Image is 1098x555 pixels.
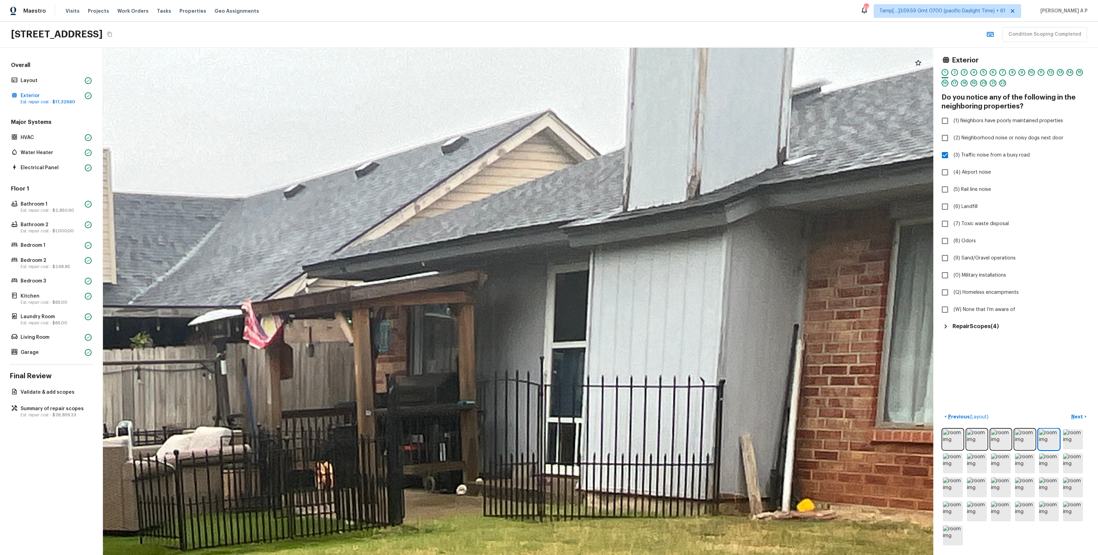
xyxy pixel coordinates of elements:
div: 8 [1009,69,1016,76]
span: (6) Landfill [954,203,978,210]
span: Tasks [157,9,171,13]
span: (2) Neighborhood noise or noisy dogs next door [954,135,1063,141]
span: (Q) Homeless encampments [954,289,1019,296]
img: room img [991,429,1011,449]
img: room img [1063,429,1083,449]
button: Copy Address [105,30,114,39]
img: room img [943,429,963,449]
div: 16 [942,80,948,86]
p: Bedroom 2 [21,257,82,264]
div: 11 [1038,69,1044,76]
div: 5 [980,69,987,76]
span: $2,850.90 [52,208,74,212]
span: Projects [88,8,109,14]
span: [PERSON_NAME] A P [1038,8,1088,14]
div: 4 [970,69,977,76]
p: Est. repair cost - [21,264,82,269]
div: 20 [980,80,987,86]
span: Tamp[…]3:59:59 Gmt 0700 (pacific Daylight Time) + 61 [879,8,1005,14]
img: room img [1039,429,1059,449]
button: <Previous(Layout) [942,411,991,423]
div: 12 [1047,69,1054,76]
div: 642 [864,4,868,11]
h5: Overall [10,61,93,70]
p: Exterior [21,92,82,99]
span: $17,329.60 [52,100,75,104]
img: room img [943,525,963,545]
span: (W) None that I’m aware of [954,306,1015,313]
h4: Final Review [10,372,93,381]
img: room img [1063,501,1083,521]
span: $28,859.23 [52,413,76,417]
h5: Repair Scopes ( 4 ) [953,323,999,330]
img: room img [1015,501,1035,521]
p: Next [1071,413,1084,420]
span: (4) Airport noise [954,169,991,176]
div: 21 [990,80,996,86]
h2: [STREET_ADDRESS] [11,28,103,41]
span: $65.00 [52,321,67,325]
p: Est. repair cost - [21,300,82,305]
div: 13 [1057,69,1064,76]
div: 9 [1018,69,1025,76]
p: Bedroom 3 [21,278,82,285]
span: ( Layout ) [970,415,989,419]
p: Est. repair cost - [21,208,82,213]
p: Bathroom 1 [21,201,82,208]
img: room img [1063,477,1083,497]
span: (5) Rail line noise [954,186,991,193]
div: 10 [1028,69,1035,76]
p: Kitchen [21,293,82,300]
span: (9) Sand/Gravel operations [954,255,1016,262]
p: Summary of repair scopes [21,405,89,412]
img: room img [1015,429,1035,449]
div: 15 [1076,69,1083,76]
span: (7) Toxic waste disposal [954,220,1009,227]
img: room img [967,477,987,497]
img: room img [1039,453,1059,473]
img: room img [943,501,963,521]
img: room img [991,477,1011,497]
p: Laundry Room [21,313,82,320]
span: Maestro [23,8,46,14]
p: Bathroom 2 [21,221,82,228]
div: 6 [990,69,996,76]
p: Est. repair cost - [21,228,82,234]
img: room img [943,477,963,497]
p: HVAC [21,134,82,141]
h5: Floor 1 [10,185,93,194]
p: Living Room [21,334,82,341]
div: 1 [942,69,948,76]
div: 18 [961,80,968,86]
span: Geo Assignments [214,8,259,14]
p: Layout [21,77,82,84]
span: Work Orders [117,8,149,14]
span: (3) Traffic noise from a busy road [954,152,1030,159]
img: room img [991,501,1011,521]
div: 7 [999,69,1006,76]
p: Water Heater [21,149,82,156]
img: room img [967,501,987,521]
img: room img [1039,501,1059,521]
p: Est. repair cost - [21,320,82,326]
div: 2 [951,69,958,76]
img: room img [1015,477,1035,497]
h4: Exterior [952,56,979,65]
p: Est. repair cost - [21,412,89,418]
div: 19 [970,80,977,86]
p: Bedroom 1 [21,242,82,249]
div: 14 [1066,69,1073,76]
img: room img [991,453,1011,473]
p: Electrical Panel [21,164,82,171]
h4: Do you notice any of the following in the neighboring properties? [942,93,1090,111]
div: 22 [999,80,1006,86]
h5: Major Systems [10,118,93,127]
img: room img [1015,453,1035,473]
img: room img [967,429,987,449]
p: Previous [947,413,989,420]
span: $248.85 [52,265,70,269]
span: $1,000.00 [52,229,74,233]
span: (0) Military installations [954,272,1006,279]
img: room img [1039,477,1059,497]
span: (8) Odors [954,238,976,244]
